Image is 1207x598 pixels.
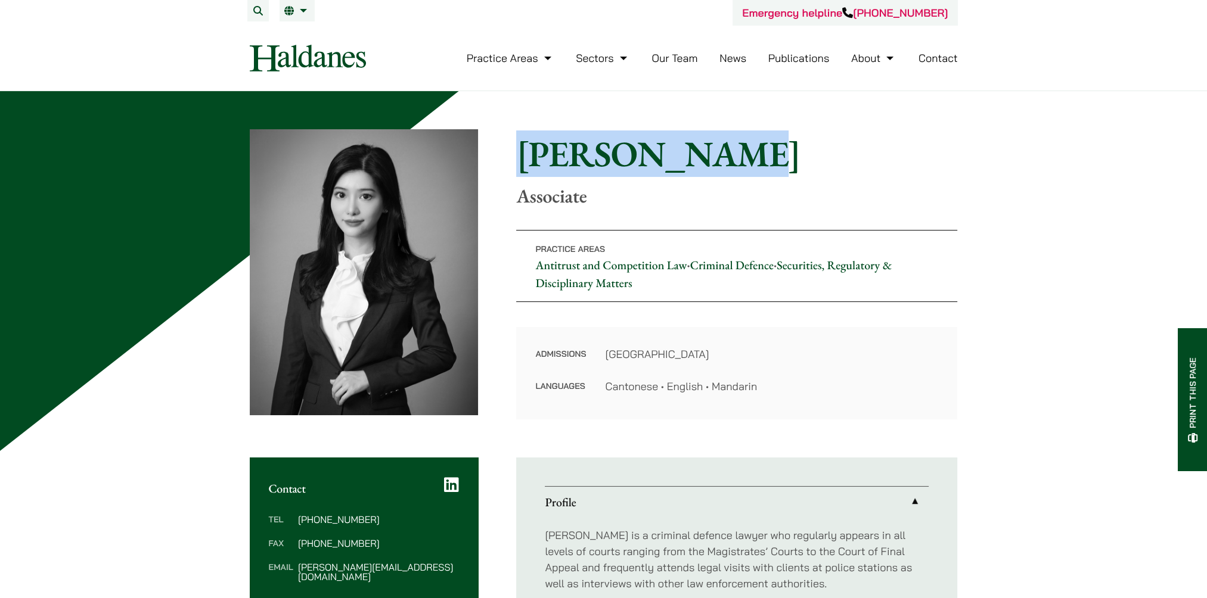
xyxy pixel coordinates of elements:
a: Profile [545,487,929,518]
dd: [GEOGRAPHIC_DATA] [605,346,938,362]
a: Contact [919,51,958,65]
dd: [PHONE_NUMBER] [298,515,459,524]
a: About [851,51,896,65]
a: Sectors [576,51,629,65]
p: Associate [516,185,957,207]
a: Practice Areas [467,51,554,65]
dd: Cantonese • English • Mandarin [605,378,938,394]
p: [PERSON_NAME] is a criminal defence lawyer who regularly appears in all levels of courts ranging ... [545,527,929,591]
dt: Tel [269,515,293,538]
dt: Email [269,562,293,581]
h1: [PERSON_NAME] [516,132,957,175]
span: Practice Areas [535,244,605,254]
dd: [PHONE_NUMBER] [298,538,459,548]
a: Publications [768,51,830,65]
dd: [PERSON_NAME][EMAIL_ADDRESS][DOMAIN_NAME] [298,562,459,581]
a: News [719,51,746,65]
a: Emergency helpline[PHONE_NUMBER] [742,6,948,20]
dt: Languages [535,378,586,394]
img: Logo of Haldanes [250,45,366,71]
a: Antitrust and Competition Law [535,257,687,273]
dt: Admissions [535,346,586,378]
a: Our Team [651,51,697,65]
p: • • [516,230,957,302]
a: LinkedIn [444,476,459,493]
a: Criminal Defence [690,257,774,273]
img: Florence Yan photo [250,129,479,415]
h2: Contact [269,481,460,496]
a: EN [284,6,310,15]
a: Securities, Regulatory & Disciplinary Matters [535,257,892,291]
dt: Fax [269,538,293,562]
